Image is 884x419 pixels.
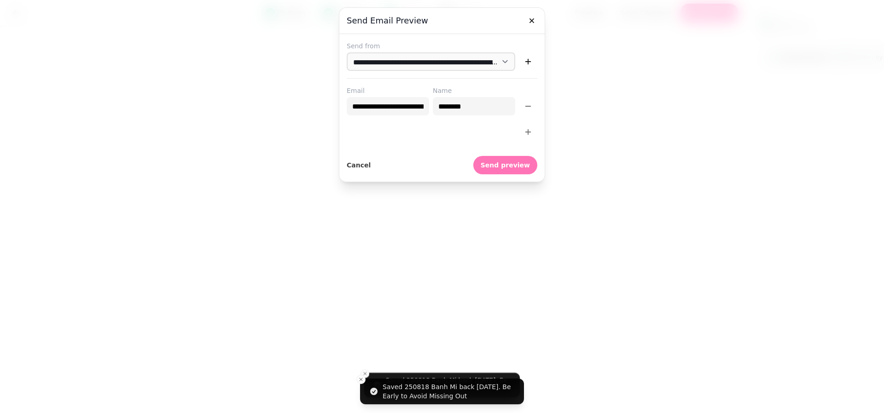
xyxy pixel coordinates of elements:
[347,86,429,95] label: Email
[92,53,99,61] img: tab_keywords_by_traffic_grey.svg
[481,162,530,168] span: Send preview
[35,54,82,60] div: Domain Overview
[347,41,537,51] label: Send from
[347,156,371,174] button: Cancel
[473,156,537,174] button: Send preview
[347,15,537,26] h3: Send email preview
[24,24,65,31] div: Domain: [URL]
[25,53,32,61] img: tab_domain_overview_orange.svg
[102,54,155,60] div: Keywords by Traffic
[433,86,515,95] label: Name
[15,15,22,22] img: logo_orange.svg
[15,24,22,31] img: website_grey.svg
[347,162,371,168] span: Cancel
[26,15,45,22] div: v 4.0.25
